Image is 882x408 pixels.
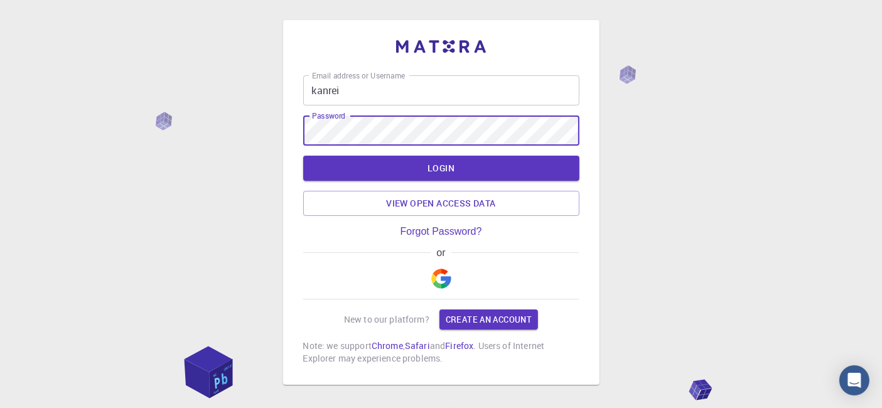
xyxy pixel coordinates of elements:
p: New to our platform? [344,313,429,326]
a: Forgot Password? [401,226,482,237]
p: Note: we support , and . Users of Internet Explorer may experience problems. [303,340,579,365]
a: Firefox [445,340,473,352]
a: Safari [405,340,430,352]
a: View open access data [303,191,579,216]
img: Google [431,269,451,289]
label: Password [312,110,345,121]
span: or [431,247,451,259]
label: Email address or Username [312,70,405,81]
div: Open Intercom Messenger [839,365,869,395]
a: Create an account [439,309,538,330]
button: LOGIN [303,156,579,181]
a: Chrome [372,340,403,352]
